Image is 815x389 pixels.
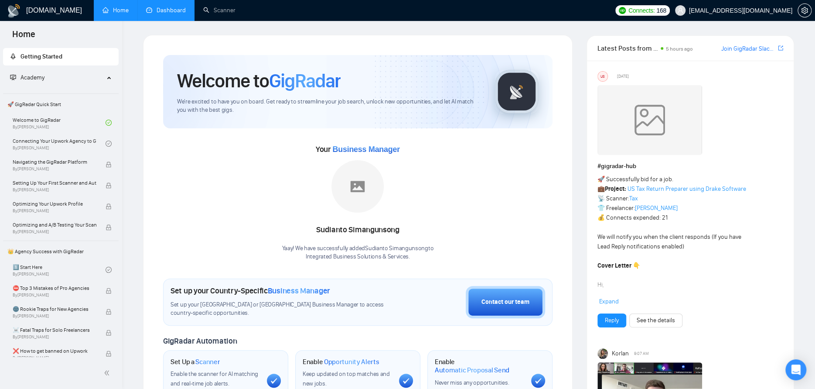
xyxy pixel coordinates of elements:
[269,69,341,93] span: GigRadar
[13,260,106,279] a: 1️⃣ Start HereBy[PERSON_NAME]
[13,179,96,187] span: Setting Up Your First Scanner and Auto-Bidder
[324,358,379,366] span: Opportunity Alerts
[3,48,119,65] li: Getting Started
[106,351,112,357] span: lock
[13,134,106,153] a: Connecting Your Upwork Agency to GigRadarBy[PERSON_NAME]
[597,313,626,327] button: Reply
[5,28,42,46] span: Home
[13,208,96,213] span: By [PERSON_NAME]
[617,72,629,80] span: [DATE]
[195,358,220,366] span: Scanner
[10,53,16,59] span: rocket
[268,286,330,296] span: Business Manager
[13,347,96,355] span: ❌ How to get banned on Upwork
[7,4,21,18] img: logo
[634,350,649,358] span: 9:07 AM
[629,313,682,327] button: See the details
[20,74,44,81] span: Academy
[13,158,96,166] span: Navigating the GigRadar Platform
[798,7,812,14] a: setting
[106,267,112,273] span: check-circle
[13,166,96,172] span: By [PERSON_NAME]
[628,6,655,15] span: Connects:
[13,313,96,319] span: By [PERSON_NAME]
[102,7,129,14] a: homeHome
[10,74,44,81] span: Academy
[104,368,113,377] span: double-left
[466,286,545,318] button: Contact our team
[177,98,481,114] span: We're excited to have you on board. Get ready to streamline your job search, unlock new opportuni...
[677,7,683,14] span: user
[619,7,626,14] img: upwork-logo.png
[435,379,509,386] span: Never miss any opportunities.
[629,195,638,202] a: Tax
[146,7,186,14] a: dashboardDashboard
[13,113,106,132] a: Welcome to GigRadarBy[PERSON_NAME]
[13,293,96,298] span: By [PERSON_NAME]
[435,358,524,375] h1: Enable
[203,7,235,14] a: searchScanner
[635,204,678,212] a: [PERSON_NAME]
[106,330,112,336] span: lock
[171,358,220,366] h1: Set Up a
[282,223,434,238] div: Sudianto Simangunsong
[20,53,62,60] span: Getting Started
[106,309,112,315] span: lock
[13,284,96,293] span: ⛔ Top 3 Mistakes of Pro Agencies
[282,244,434,261] div: Yaay! We have successfully added Sudianto Simangunsong to
[10,74,16,80] span: fund-projection-screen
[282,253,434,261] p: Integrated Business Solutions & Services .
[13,326,96,334] span: ☠️ Fatal Traps for Solo Freelancers
[331,160,384,213] img: placeholder.png
[627,185,746,193] a: US Tax Return Preparer using Drake Software
[778,44,783,52] a: export
[656,6,666,15] span: 168
[597,348,608,359] img: Korlan
[597,162,783,171] h1: # gigradar-hub
[13,334,96,340] span: By [PERSON_NAME]
[4,96,118,113] span: 🚀 GigRadar Quick Start
[13,187,96,193] span: By [PERSON_NAME]
[163,336,237,346] span: GigRadar Automation
[637,316,675,325] a: See the details
[495,70,539,114] img: gigradar-logo.png
[798,3,812,17] button: setting
[611,349,628,358] span: Korlan
[721,44,776,54] a: Join GigRadar Slack Community
[597,262,640,269] strong: Cover Letter 👇
[598,72,607,81] div: US
[303,370,390,387] span: Keep updated on top matches and new jobs.
[171,286,330,296] h1: Set up your Country-Specific
[435,366,509,375] span: Automatic Proposal Send
[605,185,626,193] strong: Project:
[13,305,96,313] span: 🌚 Rookie Traps for New Agencies
[171,370,258,387] span: Enable the scanner for AI matching and real-time job alerts.
[332,145,399,154] span: Business Manager
[316,145,400,154] span: Your
[597,43,658,54] span: Latest Posts from the GigRadar Community
[106,182,112,189] span: lock
[106,120,112,126] span: check-circle
[106,224,112,231] span: lock
[303,358,379,366] h1: Enable
[4,243,118,260] span: 👑 Agency Success with GigRadar
[171,301,395,317] span: Set up your [GEOGRAPHIC_DATA] or [GEOGRAPHIC_DATA] Business Manager to access country-specific op...
[481,297,529,307] div: Contact our team
[597,85,702,155] img: weqQh+iSagEgQAAAABJRU5ErkJggg==
[13,355,96,361] span: By [PERSON_NAME]
[605,316,619,325] a: Reply
[106,141,112,147] span: check-circle
[106,162,112,168] span: lock
[106,288,112,294] span: lock
[798,7,811,14] span: setting
[666,46,693,52] span: 5 hours ago
[785,359,806,380] div: Open Intercom Messenger
[13,220,96,229] span: Optimizing and A/B Testing Your Scanner for Better Results
[13,229,96,234] span: By [PERSON_NAME]
[177,69,341,93] h1: Welcome to
[599,298,619,305] span: Expand
[106,203,112,210] span: lock
[778,45,783,52] span: export
[13,200,96,208] span: Optimizing Your Upwork Profile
